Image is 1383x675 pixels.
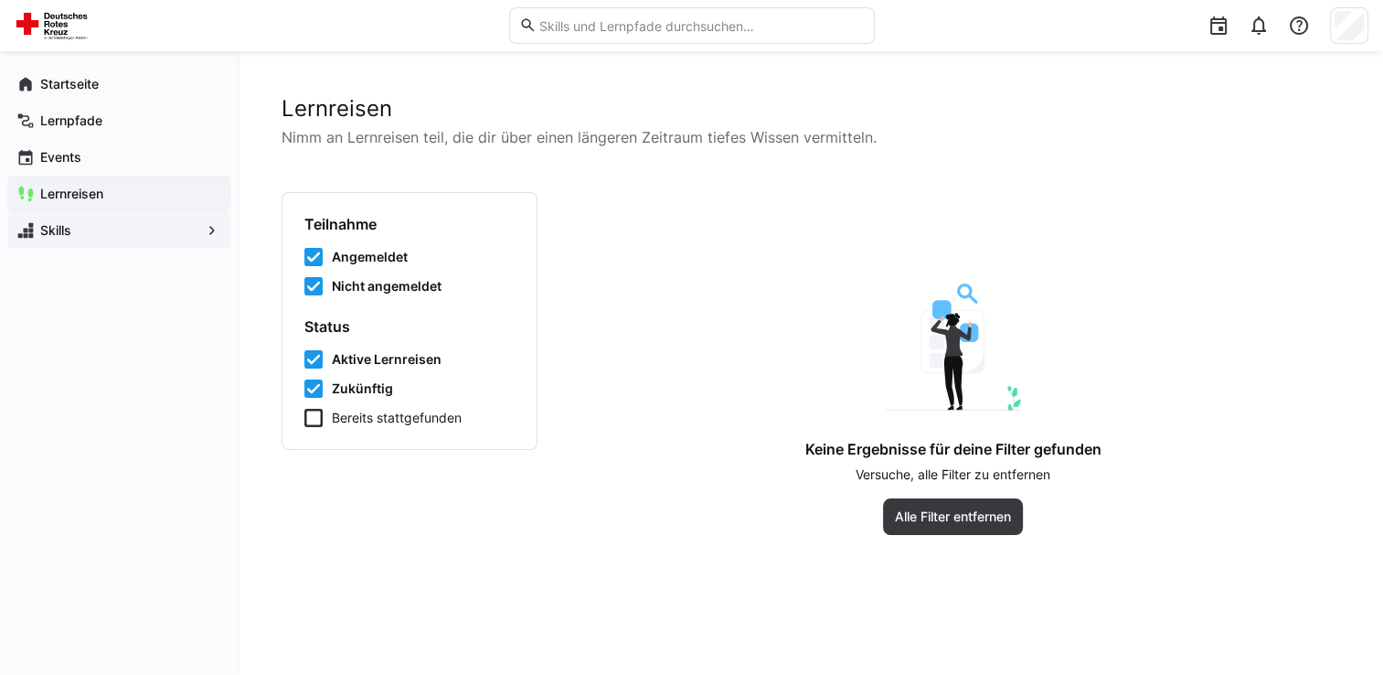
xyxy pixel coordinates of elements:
span: Nicht angemeldet [332,277,441,295]
input: Skills und Lernpfade durchsuchen… [537,17,864,34]
span: Aktive Lernreisen [332,350,441,369]
span: Alle Filter entfernen [892,508,1014,526]
span: Zukünftig [332,380,393,398]
h4: Teilnahme [304,215,515,233]
span: Angemeldet [332,248,408,266]
span: Bereits stattgefunden [332,409,462,427]
h4: Keine Ergebnisse für deine Filter gefunden [805,440,1101,458]
p: Versuche, alle Filter zu entfernen [856,466,1050,484]
h2: Lernreisen [282,95,1339,123]
p: Nimm an Lernreisen teil, die dir über einen längeren Zeitraum tiefes Wissen vermitteln. [282,126,1339,148]
button: Alle Filter entfernen [883,498,1023,535]
h4: Status [304,317,515,336]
